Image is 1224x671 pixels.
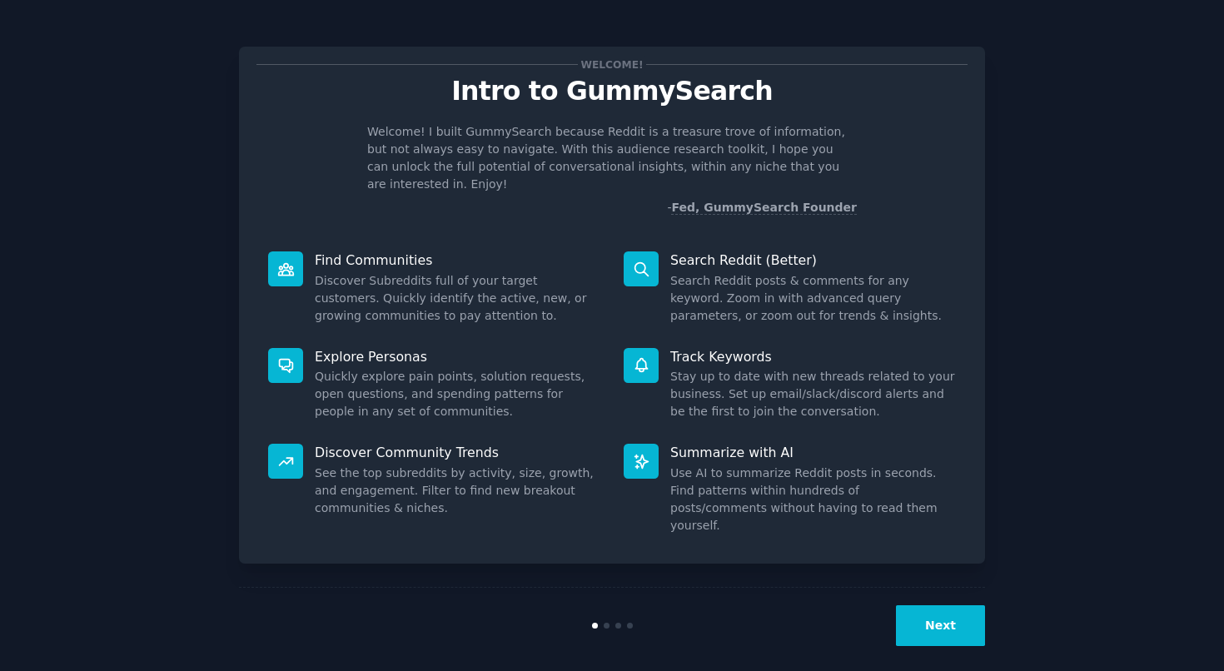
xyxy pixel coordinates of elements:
p: Search Reddit (Better) [670,251,956,269]
p: Discover Community Trends [315,444,600,461]
dd: Quickly explore pain points, solution requests, open questions, and spending patterns for people ... [315,368,600,420]
p: Welcome! I built GummySearch because Reddit is a treasure trove of information, but not always ea... [367,123,857,193]
p: Summarize with AI [670,444,956,461]
dd: Search Reddit posts & comments for any keyword. Zoom in with advanced query parameters, or zoom o... [670,272,956,325]
div: - [667,199,857,216]
button: Next [896,605,985,646]
p: Track Keywords [670,348,956,365]
span: Welcome! [578,56,646,73]
dd: See the top subreddits by activity, size, growth, and engagement. Filter to find new breakout com... [315,465,600,517]
p: Explore Personas [315,348,600,365]
a: Fed, GummySearch Founder [671,201,857,215]
p: Intro to GummySearch [256,77,968,106]
dd: Discover Subreddits full of your target customers. Quickly identify the active, new, or growing c... [315,272,600,325]
dd: Stay up to date with new threads related to your business. Set up email/slack/discord alerts and ... [670,368,956,420]
p: Find Communities [315,251,600,269]
dd: Use AI to summarize Reddit posts in seconds. Find patterns within hundreds of posts/comments with... [670,465,956,534]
